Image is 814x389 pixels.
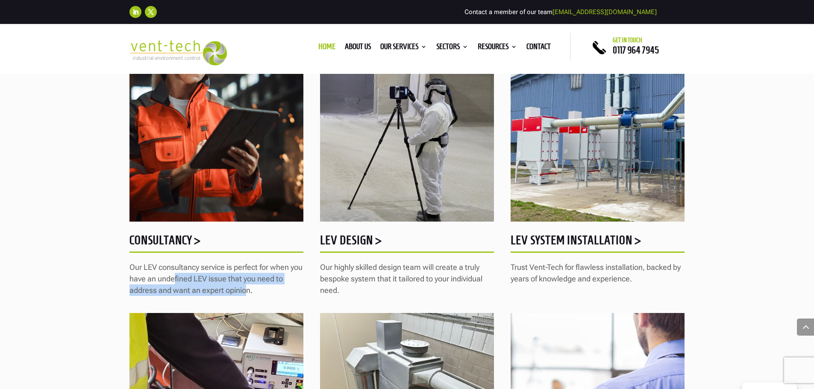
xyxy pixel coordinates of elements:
[436,44,468,53] a: Sectors
[129,40,227,65] img: 2023-09-27T08_35_16.549ZVENT-TECH---Clear-background
[380,44,427,53] a: Our Services
[478,44,517,53] a: Resources
[526,44,551,53] a: Contact
[511,234,685,251] h5: LEV System Installation >
[613,37,642,44] span: Get in touch
[129,261,303,296] p: Our LEV consultancy service is perfect for when you have an undefined LEV issue that you need to ...
[318,44,335,53] a: Home
[552,8,657,16] a: [EMAIL_ADDRESS][DOMAIN_NAME]
[511,261,685,284] p: Trust Vent-Tech for flawless installation, backed by years of knowledge and experience.
[129,234,303,251] h5: Consultancy >
[345,44,371,53] a: About us
[145,6,157,18] a: Follow on X
[320,261,494,296] p: Our highly skilled design team will create a truly bespoke system that it tailored to your indivi...
[464,8,657,16] span: Contact a member of our team
[613,45,659,55] a: 0117 964 7945
[320,234,494,251] h5: LEV Design >
[129,6,141,18] a: Follow on LinkedIn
